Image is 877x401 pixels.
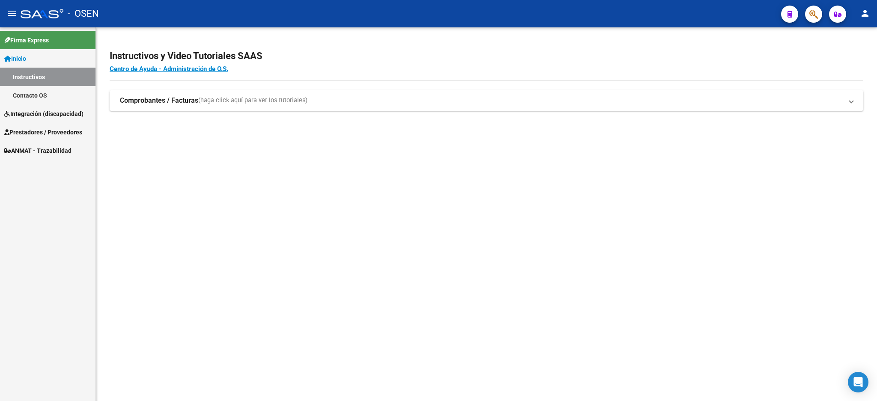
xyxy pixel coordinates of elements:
[4,54,26,63] span: Inicio
[110,65,228,73] a: Centro de Ayuda - Administración de O.S.
[198,96,307,105] span: (haga click aquí para ver los tutoriales)
[4,146,72,155] span: ANMAT - Trazabilidad
[120,96,198,105] strong: Comprobantes / Facturas
[110,48,863,64] h2: Instructivos y Video Tutoriales SAAS
[848,372,868,392] div: Open Intercom Messenger
[4,109,84,119] span: Integración (discapacidad)
[4,36,49,45] span: Firma Express
[68,4,99,23] span: - OSEN
[4,128,82,137] span: Prestadores / Proveedores
[7,8,17,18] mat-icon: menu
[860,8,870,18] mat-icon: person
[110,90,863,111] mat-expansion-panel-header: Comprobantes / Facturas(haga click aquí para ver los tutoriales)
